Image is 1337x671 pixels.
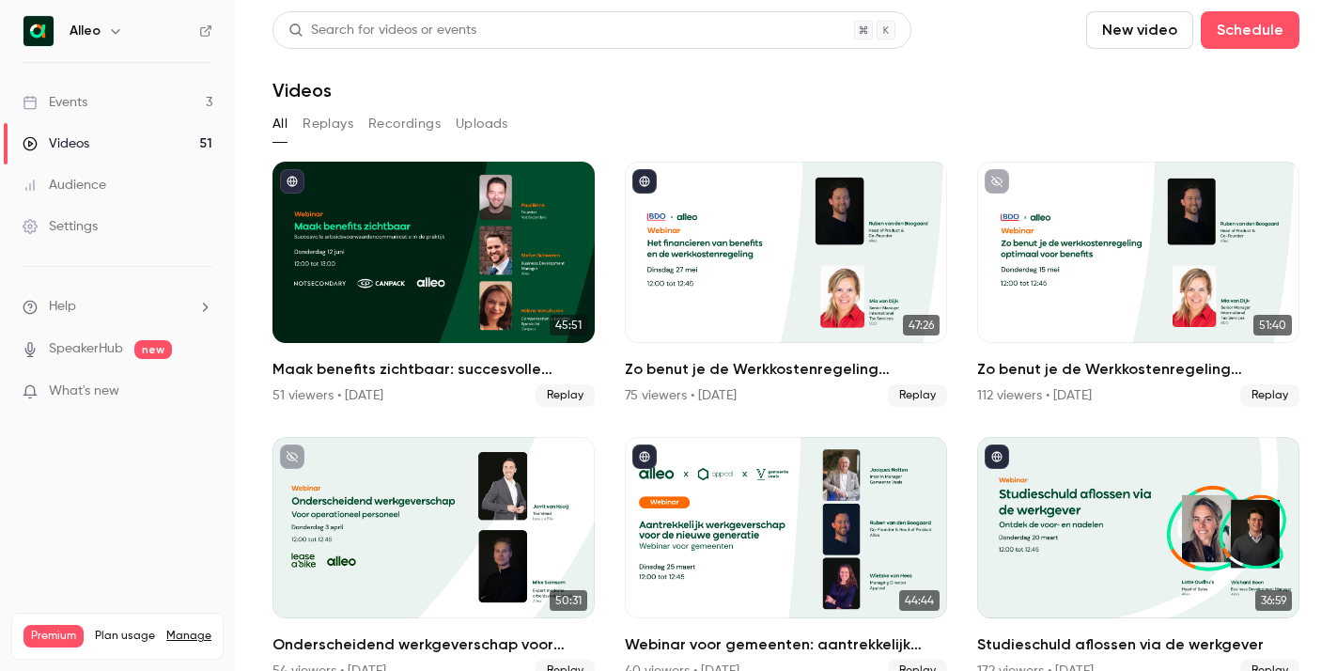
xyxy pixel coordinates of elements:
[1240,384,1299,407] span: Replay
[550,590,587,611] span: 50:31
[272,358,595,381] h2: Maak benefits zichtbaar: succesvolle arbeidsvoorwaarden communicatie in de praktijk
[49,297,76,317] span: Help
[625,162,947,407] li: Zo benut je de Werkkostenregeling optimaal voor benefits
[272,386,383,405] div: 51 viewers • [DATE]
[985,445,1009,469] button: published
[456,109,508,139] button: Uploads
[166,629,211,644] a: Manage
[134,340,172,359] span: new
[1086,11,1193,49] button: New video
[977,386,1092,405] div: 112 viewers • [DATE]
[977,162,1299,407] li: Zo benut je de Werkkostenregeling optimaal voor benefits
[1255,590,1292,611] span: 36:59
[977,633,1299,656] h2: Studieschuld aflossen via de werkgever
[272,162,595,407] li: Maak benefits zichtbaar: succesvolle arbeidsvoorwaarden communicatie in de praktijk
[625,162,947,407] a: 47:26Zo benut je de Werkkostenregeling optimaal voor benefits75 viewers • [DATE]Replay
[23,16,54,46] img: Alleo
[23,176,106,195] div: Audience
[368,109,441,139] button: Recordings
[49,339,123,359] a: SpeakerHub
[977,162,1299,407] a: 51:40Zo benut je de Werkkostenregeling optimaal voor benefits112 viewers • [DATE]Replay
[888,384,947,407] span: Replay
[625,633,947,656] h2: Webinar voor gemeenten: aantrekkelijk werkgeverschap voor de nieuwe generatie
[23,297,212,317] li: help-dropdown-opener
[985,169,1009,194] button: unpublished
[899,590,940,611] span: 44:44
[23,625,84,648] span: Premium
[303,109,353,139] button: Replays
[23,217,98,236] div: Settings
[625,358,947,381] h2: Zo benut je de Werkkostenregeling optimaal voor benefits
[272,109,288,139] button: All
[977,358,1299,381] h2: Zo benut je de Werkkostenregeling optimaal voor benefits
[550,315,587,335] span: 45:51
[272,633,595,656] h2: Onderscheidend werkgeverschap voor operationeel personeel
[280,169,304,194] button: published
[272,11,1299,660] section: Videos
[632,445,657,469] button: published
[1201,11,1299,49] button: Schedule
[280,445,304,469] button: unpublished
[536,384,595,407] span: Replay
[272,162,595,407] a: 45:51Maak benefits zichtbaar: succesvolle arbeidsvoorwaarden communicatie in de praktijk51 viewer...
[70,22,101,40] h6: Alleo
[1253,315,1292,335] span: 51:40
[49,382,119,401] span: What's new
[272,79,332,101] h1: Videos
[288,21,476,40] div: Search for videos or events
[23,93,87,112] div: Events
[632,169,657,194] button: published
[95,629,155,644] span: Plan usage
[625,386,737,405] div: 75 viewers • [DATE]
[903,315,940,335] span: 47:26
[23,134,89,153] div: Videos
